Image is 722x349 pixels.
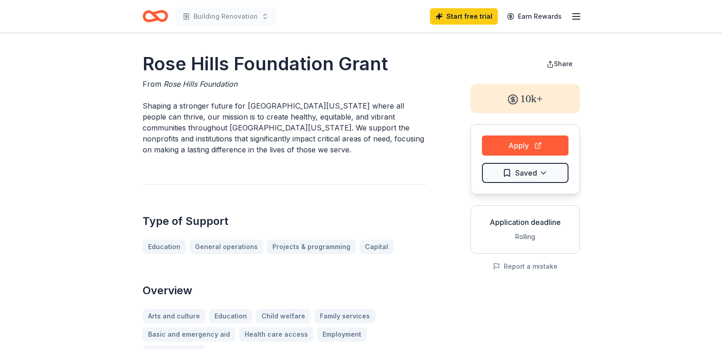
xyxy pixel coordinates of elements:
span: Rose Hills Foundation [164,79,237,89]
div: Rolling [478,231,572,242]
button: Building Renovation [175,7,276,26]
a: General operations [189,240,263,254]
h2: Overview [143,283,427,298]
button: Report a mistake [493,261,558,272]
p: Shaping a stronger future for [GEOGRAPHIC_DATA][US_STATE] where all people can thrive, our missio... [143,100,427,155]
div: From [143,78,427,89]
span: Building Renovation [194,11,258,22]
div: Application deadline [478,217,572,228]
button: Share [539,55,580,73]
a: Earn Rewards [502,8,567,25]
button: Saved [482,163,568,183]
a: Start free trial [430,8,498,25]
button: Apply [482,135,568,156]
span: Share [554,60,573,68]
a: Home [143,5,168,27]
div: 10k+ [471,84,580,113]
a: Capital [359,240,394,254]
span: Saved [515,167,537,179]
a: Projects & programming [267,240,356,254]
h2: Type of Support [143,214,427,229]
h1: Rose Hills Foundation Grant [143,51,427,77]
a: Education [143,240,186,254]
